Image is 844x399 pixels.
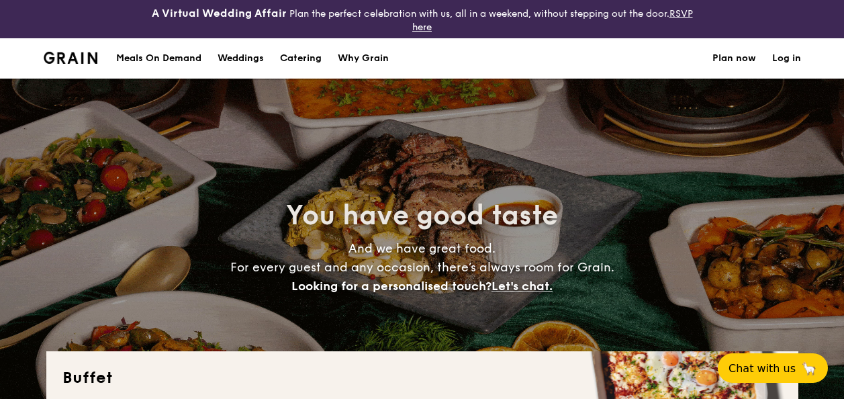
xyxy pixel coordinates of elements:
[772,38,801,79] a: Log in
[44,52,98,64] a: Logotype
[108,38,209,79] a: Meals On Demand
[44,52,98,64] img: Grain
[141,5,704,33] div: Plan the perfect celebration with us, all in a weekend, without stepping out the door.
[280,38,322,79] h1: Catering
[152,5,287,21] h4: A Virtual Wedding Affair
[801,361,817,376] span: 🦙
[218,38,264,79] div: Weddings
[209,38,272,79] a: Weddings
[729,362,796,375] span: Chat with us
[718,353,828,383] button: Chat with us🦙
[491,279,553,294] span: Let's chat.
[330,38,397,79] a: Why Grain
[272,38,330,79] a: Catering
[712,38,756,79] a: Plan now
[338,38,389,79] div: Why Grain
[62,367,782,389] h2: Buffet
[116,38,201,79] div: Meals On Demand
